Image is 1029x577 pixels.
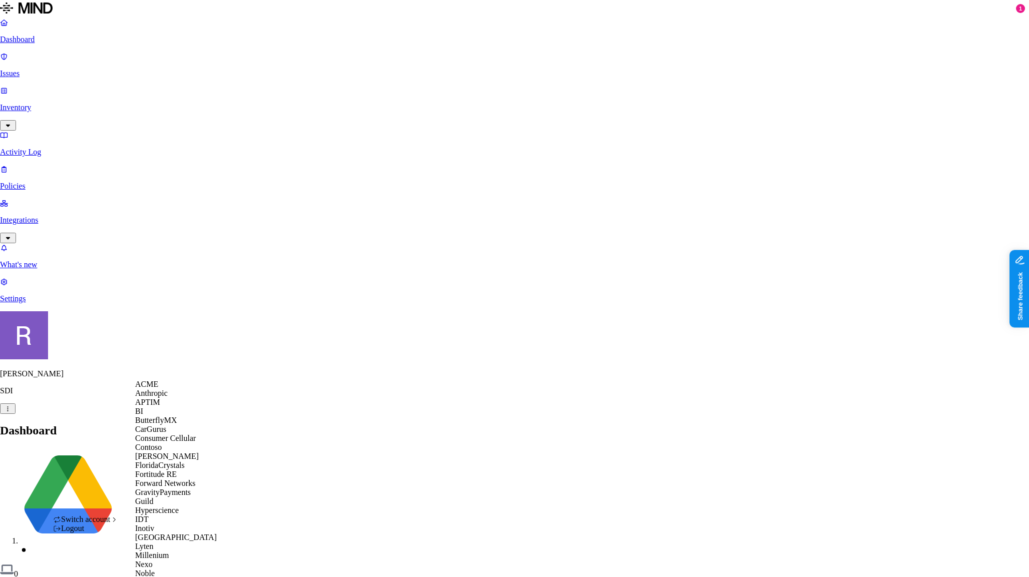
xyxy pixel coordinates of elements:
span: Consumer Cellular [135,434,196,442]
span: Forward Networks [135,479,195,487]
span: Anthropic [135,389,168,397]
span: GravityPayments [135,488,191,496]
span: Contoso [135,443,162,451]
span: Millenium [135,551,169,559]
div: Logout [53,524,118,533]
span: Lyten [135,542,153,550]
span: ACME [135,380,158,388]
span: Nexo [135,560,153,568]
span: IDT [135,515,149,523]
span: Guild [135,497,153,505]
span: Fortitude RE [135,470,177,478]
span: BI [135,407,143,415]
span: ButterflyMX [135,416,177,424]
span: Inotiv [135,524,154,532]
span: Switch account [61,515,110,523]
span: CarGurus [135,425,166,433]
span: FloridaCrystals [135,461,185,469]
span: APTIM [135,398,160,406]
span: Hyperscience [135,506,179,514]
span: [PERSON_NAME] [135,452,199,460]
span: [GEOGRAPHIC_DATA] [135,533,217,541]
